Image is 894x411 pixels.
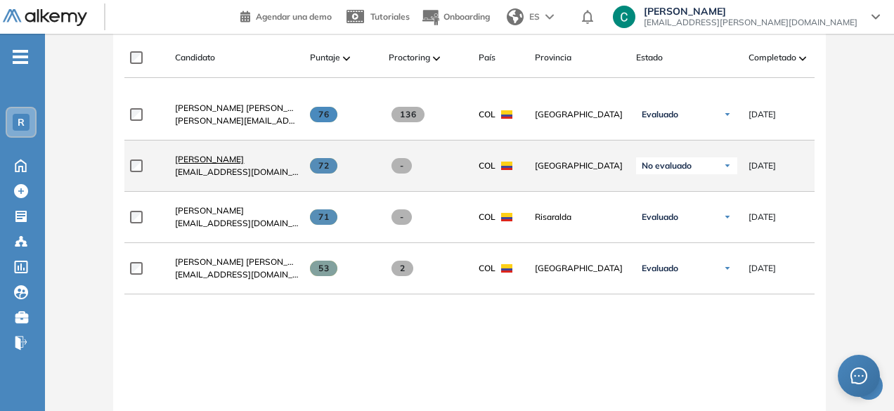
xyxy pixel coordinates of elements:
[644,17,857,28] span: [EMAIL_ADDRESS][PERSON_NAME][DOMAIN_NAME]
[175,256,315,267] span: [PERSON_NAME] [PERSON_NAME]
[310,209,337,225] span: 71
[175,153,299,166] a: [PERSON_NAME]
[343,56,350,60] img: [missing "en.ARROW_ALT" translation]
[310,107,337,122] span: 76
[175,154,244,164] span: [PERSON_NAME]
[644,6,857,17] span: [PERSON_NAME]
[507,8,524,25] img: world
[535,51,571,64] span: Provincia
[479,108,495,121] span: COL
[370,11,410,22] span: Tutoriales
[175,268,299,281] span: [EMAIL_ADDRESS][DOMAIN_NAME]
[642,109,678,120] span: Evaluado
[310,158,337,174] span: 72
[535,262,625,275] span: [GEOGRAPHIC_DATA]
[723,110,732,119] img: Ícono de flecha
[18,117,25,128] span: R
[443,11,490,22] span: Onboarding
[421,2,490,32] button: Onboarding
[175,102,299,115] a: [PERSON_NAME] [PERSON_NAME]
[723,162,732,170] img: Ícono de flecha
[799,56,806,60] img: [missing "en.ARROW_ALT" translation]
[175,256,299,268] a: [PERSON_NAME] [PERSON_NAME]
[723,213,732,221] img: Ícono de flecha
[175,166,299,178] span: [EMAIL_ADDRESS][DOMAIN_NAME]
[642,160,692,171] span: No evaluado
[501,162,512,170] img: COL
[501,110,512,119] img: COL
[545,14,554,20] img: arrow
[240,7,332,24] a: Agendar una demo
[535,159,625,172] span: [GEOGRAPHIC_DATA]
[479,262,495,275] span: COL
[256,11,332,22] span: Agendar una demo
[636,51,663,64] span: Estado
[749,108,776,121] span: [DATE]
[749,51,796,64] span: Completado
[175,115,299,127] span: [PERSON_NAME][EMAIL_ADDRESS][PERSON_NAME][DOMAIN_NAME]
[13,56,28,58] i: -
[479,159,495,172] span: COL
[749,159,776,172] span: [DATE]
[175,51,215,64] span: Candidato
[501,213,512,221] img: COL
[850,367,867,384] span: message
[391,107,425,122] span: 136
[749,211,776,223] span: [DATE]
[535,108,625,121] span: [GEOGRAPHIC_DATA]
[642,263,678,274] span: Evaluado
[175,204,299,217] a: [PERSON_NAME]
[479,211,495,223] span: COL
[749,262,776,275] span: [DATE]
[535,211,625,223] span: Risaralda
[3,9,87,27] img: Logo
[501,264,512,273] img: COL
[391,209,412,225] span: -
[310,261,337,276] span: 53
[389,51,430,64] span: Proctoring
[175,103,315,113] span: [PERSON_NAME] [PERSON_NAME]
[175,217,299,230] span: [EMAIL_ADDRESS][DOMAIN_NAME]
[642,211,678,223] span: Evaluado
[723,264,732,273] img: Ícono de flecha
[391,158,412,174] span: -
[310,51,340,64] span: Puntaje
[391,261,413,276] span: 2
[479,51,495,64] span: País
[175,205,244,216] span: [PERSON_NAME]
[433,56,440,60] img: [missing "en.ARROW_ALT" translation]
[529,11,540,23] span: ES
